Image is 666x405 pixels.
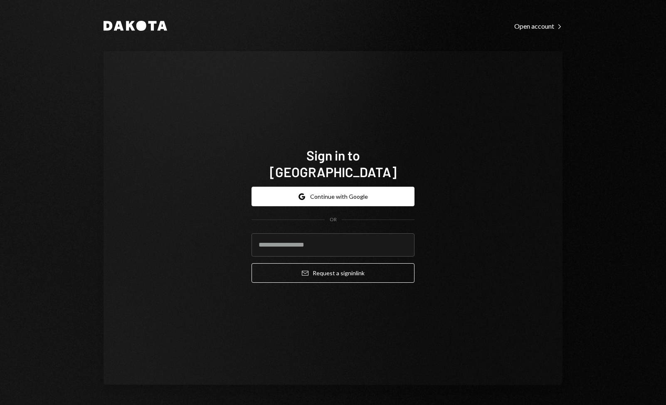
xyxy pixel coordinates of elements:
[252,263,414,283] button: Request a signinlink
[330,216,337,223] div: OR
[252,147,414,180] h1: Sign in to [GEOGRAPHIC_DATA]
[252,187,414,206] button: Continue with Google
[514,22,562,30] div: Open account
[514,21,562,30] a: Open account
